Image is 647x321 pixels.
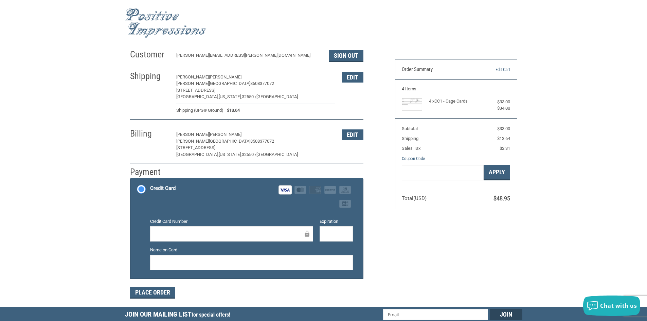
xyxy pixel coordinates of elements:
span: 32550 / [242,152,256,157]
span: $33.00 [497,126,510,131]
span: $13.64 [497,136,510,141]
span: [PERSON_NAME] [209,132,241,137]
span: [US_STATE], [219,94,242,99]
span: Subtotal [402,126,418,131]
span: $13.64 [223,107,240,114]
h3: 4 Items [402,86,510,92]
span: [GEOGRAPHIC_DATA], [176,94,219,99]
span: [PERSON_NAME] [176,74,209,79]
h2: Customer [130,49,170,60]
button: Place Order [130,287,175,299]
input: Email [383,309,488,320]
input: Gift Certificate or Coupon Code [402,165,484,180]
span: Shipping (UPS® Ground) [176,107,223,114]
button: Sign Out [329,50,363,62]
button: Edit [342,129,363,140]
label: Name on Card [150,247,353,253]
span: 8508377072 [250,139,274,144]
span: [PERSON_NAME] [209,74,241,79]
button: Chat with us [583,296,640,316]
span: Total (USD) [402,195,427,201]
span: [PERSON_NAME][GEOGRAPHIC_DATA] [176,139,250,144]
span: $2.31 [500,146,510,151]
h2: Shipping [130,71,170,82]
span: [PERSON_NAME][GEOGRAPHIC_DATA] [176,81,250,86]
h2: Billing [130,128,170,139]
button: Edit [342,72,363,83]
span: [STREET_ADDRESS] [176,145,215,150]
button: Apply [484,165,510,180]
span: 8508377072 [250,81,274,86]
img: Positive Impressions [125,8,206,38]
span: [US_STATE], [219,152,242,157]
span: Shipping [402,136,418,141]
span: 32550 / [242,94,256,99]
span: [GEOGRAPHIC_DATA] [256,94,298,99]
span: [PERSON_NAME] [176,132,209,137]
div: [PERSON_NAME][EMAIL_ADDRESS][PERSON_NAME][DOMAIN_NAME] [176,52,322,62]
div: $33.00 [483,99,510,105]
span: [GEOGRAPHIC_DATA], [176,152,219,157]
div: Credit Card [150,183,176,194]
label: Credit Card Number [150,218,313,225]
h2: Payment [130,166,170,178]
h3: Order Summary [402,66,475,73]
span: Chat with us [600,302,637,309]
div: $34.00 [483,105,510,112]
span: Sales Tax [402,146,420,151]
input: Join [490,309,522,320]
span: $48.95 [493,195,510,202]
h4: 4 x CC1 - Cage Cards [429,99,482,104]
span: for special offers! [192,311,230,318]
a: Coupon Code [402,156,425,161]
span: [STREET_ADDRESS] [176,88,215,93]
a: Edit Cart [475,66,510,73]
label: Expiration [320,218,353,225]
span: [GEOGRAPHIC_DATA] [256,152,298,157]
